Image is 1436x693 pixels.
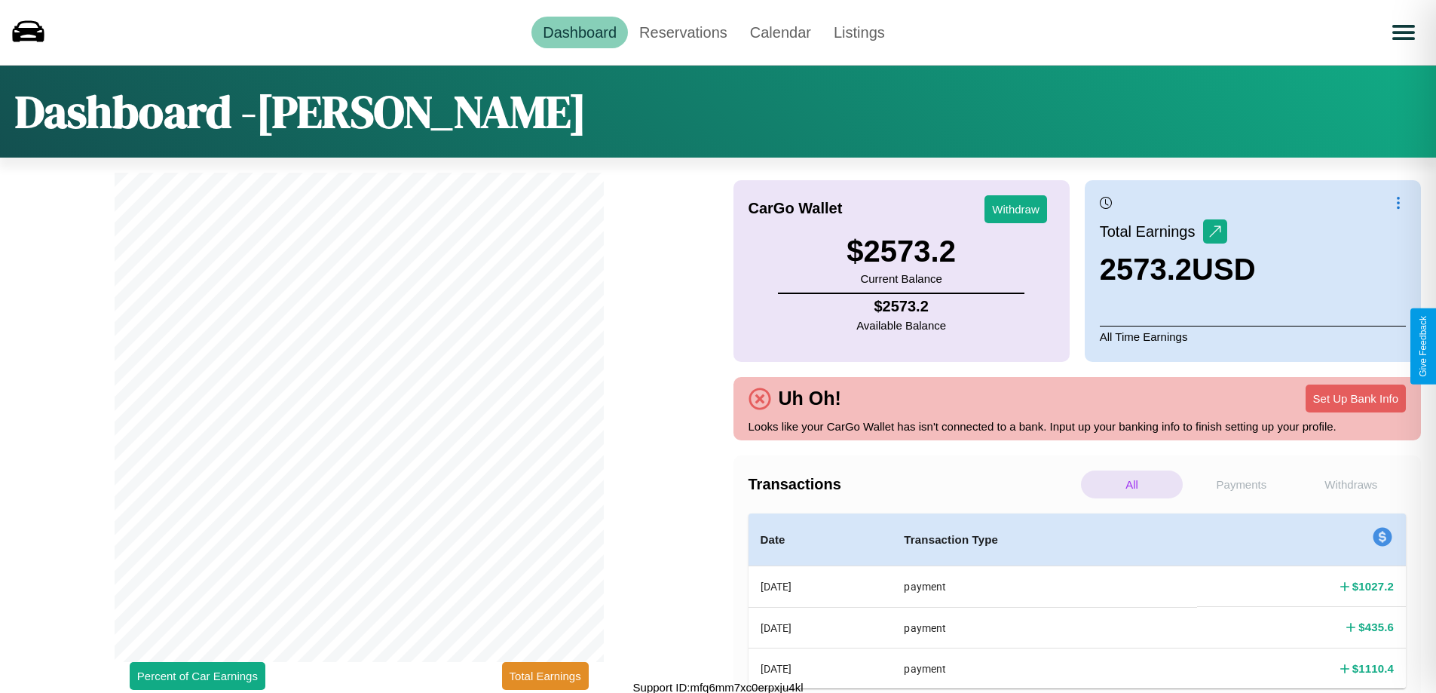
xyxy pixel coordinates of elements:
button: Set Up Bank Info [1306,385,1406,412]
h3: $ 2573.2 [847,235,956,268]
p: Looks like your CarGo Wallet has isn't connected to a bank. Input up your banking info to finish ... [749,416,1407,437]
button: Withdraw [984,195,1047,223]
th: payment [892,649,1197,688]
h4: $ 435.6 [1358,619,1394,635]
button: Total Earnings [502,662,589,690]
th: payment [892,607,1197,648]
th: [DATE] [749,649,893,688]
p: Payments [1190,471,1292,498]
h4: $ 1110.4 [1352,661,1394,676]
button: Open menu [1382,11,1425,54]
h4: Uh Oh! [771,388,849,409]
h4: $ 1027.2 [1352,578,1394,594]
h4: Transaction Type [904,531,1185,549]
h3: 2573.2 USD [1100,253,1256,287]
a: Dashboard [531,17,628,48]
th: [DATE] [749,607,893,648]
button: Percent of Car Earnings [130,662,265,690]
table: simple table [749,514,1407,688]
a: Calendar [739,17,822,48]
p: Withdraws [1300,471,1402,498]
h4: $ 2573.2 [856,298,946,315]
th: payment [892,566,1197,608]
p: All [1081,471,1183,498]
h4: Transactions [749,476,1077,493]
h1: Dashboard - [PERSON_NAME] [15,81,586,143]
a: Listings [822,17,896,48]
th: [DATE] [749,566,893,608]
h4: Date [761,531,880,549]
p: Available Balance [856,315,946,336]
p: All Time Earnings [1100,326,1406,347]
p: Total Earnings [1100,218,1203,245]
div: Give Feedback [1418,316,1428,377]
a: Reservations [628,17,739,48]
p: Current Balance [847,268,956,289]
h4: CarGo Wallet [749,200,843,217]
